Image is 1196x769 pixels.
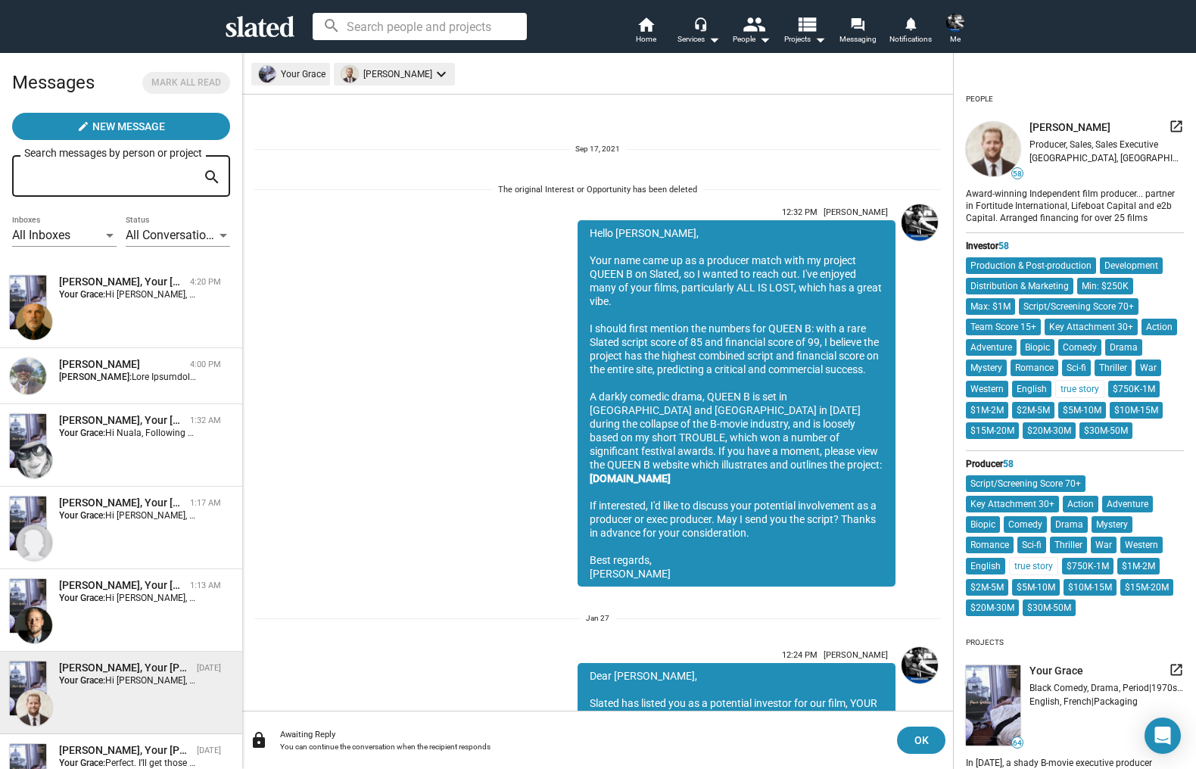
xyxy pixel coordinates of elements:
[1092,516,1132,533] mat-chip: Mystery
[12,228,70,242] span: All Inboxes
[966,257,1096,274] mat-chip: Production & Post-production
[334,63,455,86] mat-chip: [PERSON_NAME]
[492,184,703,195] span: The original Interest or Opportunity has been deleted
[190,581,221,590] time: 1:13 AM
[203,166,221,189] mat-icon: search
[59,578,184,593] div: Andrew Ferguson, Your Grace
[1095,360,1132,376] mat-chip: Thriller
[824,650,888,660] span: [PERSON_NAME]
[105,758,374,768] span: Perfect. I’ll get those to you this evening. Thanks, [PERSON_NAME]
[636,30,656,48] span: Home
[966,381,1008,397] mat-chip: Western
[1063,496,1098,512] mat-chip: Action
[1102,496,1153,512] mat-chip: Adventure
[899,201,941,590] a: Sean Skelton
[637,15,655,33] mat-icon: home
[190,360,221,369] time: 4:00 PM
[937,11,973,50] button: Sean SkeltonMe
[250,731,268,749] mat-icon: lock
[1029,139,1184,150] div: Producer, Sales, Sales Executive
[190,498,221,508] time: 1:17 AM
[966,122,1020,176] img: undefined
[59,413,184,428] div: Nuala Quinn-Barton, Your Grace
[946,14,964,32] img: Sean Skelton
[59,510,105,521] strong: Your Grace:
[197,663,221,673] time: [DATE]
[677,30,720,48] div: Services
[341,66,358,83] img: undefined
[12,113,230,140] button: New Message
[578,220,895,587] div: Hello [PERSON_NAME], Your name came up as a producer match with my project QUEEN B on Slated, so ...
[105,593,628,603] span: Hi [PERSON_NAME], Just following up. I sent you the script about 6 weeks back. Any chance to read...
[998,241,1009,251] span: 58
[10,358,46,394] img: Raquib Hakiem Abduallah
[1055,380,1104,398] mat-chip: true story
[966,339,1017,356] mat-chip: Adventure
[59,758,105,768] strong: Your Grace:
[1058,339,1101,356] mat-chip: Comedy
[16,442,52,478] img: Nuala Quinn-Barton
[105,510,628,521] span: Hi [PERSON_NAME], Just following up. I sent you the script about 6 weeks back. Any chance to read...
[1105,339,1142,356] mat-chip: Drama
[1077,278,1133,294] mat-chip: Min: $250K
[1141,319,1177,335] mat-chip: Action
[784,30,826,48] span: Projects
[1079,422,1132,439] mat-chip: $30M-50M
[1012,381,1051,397] mat-chip: English
[1120,537,1163,553] mat-chip: Western
[903,16,917,30] mat-icon: notifications
[1051,516,1088,533] mat-chip: Drama
[966,319,1041,335] mat-chip: Team Score 15+
[850,17,864,31] mat-icon: forum
[782,650,818,660] span: 12:24 PM
[432,65,450,83] mat-icon: keyboard_arrow_down
[743,13,765,35] mat-icon: people
[1045,319,1138,335] mat-chip: Key Attachment 30+
[190,416,221,425] time: 1:32 AM
[1003,459,1014,469] span: 58
[966,298,1015,315] mat-chip: Max: $1M
[1100,257,1163,274] mat-chip: Development
[1050,537,1087,553] mat-chip: Thriller
[59,428,105,438] strong: Your Grace:
[59,372,132,382] strong: [PERSON_NAME]:
[966,665,1020,746] img: undefined
[280,730,885,739] div: Awaiting Reply
[190,277,221,287] time: 4:20 PM
[733,30,771,48] div: People
[755,30,774,48] mat-icon: arrow_drop_down
[1029,120,1110,135] span: [PERSON_NAME]
[1012,402,1054,419] mat-chip: $2M-5M
[778,15,831,48] button: Projects
[909,727,933,754] span: OK
[59,289,105,300] strong: Your Grace:
[839,30,877,48] span: Messaging
[966,537,1014,553] mat-chip: Romance
[16,607,52,643] img: Andrew Ferguson
[966,558,1005,574] mat-chip: English
[966,632,1004,653] div: Projects
[619,15,672,48] a: Home
[1017,537,1046,553] mat-chip: Sci-fi
[693,17,707,30] mat-icon: headset_mic
[902,647,938,683] img: Sean Skelton
[884,15,937,48] a: Notifications
[1094,696,1138,707] span: Packaging
[1012,170,1023,179] span: 58
[10,579,46,633] img: Your Grace
[1110,402,1163,419] mat-chip: $10M-15M
[1029,664,1083,678] span: Your Grace
[1004,516,1047,533] mat-chip: Comedy
[897,727,945,754] button: OK
[1117,558,1160,574] mat-chip: $1M-2M
[16,525,52,561] img: Stu Pollok
[1149,683,1151,693] span: |
[966,241,1184,251] div: Investor
[966,89,993,110] div: People
[1023,599,1076,616] mat-chip: $30M-50M
[831,15,884,48] a: Messaging
[966,459,1184,469] div: Producer
[672,15,725,48] button: Services
[725,15,778,48] button: People
[902,204,938,241] img: Sean Skelton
